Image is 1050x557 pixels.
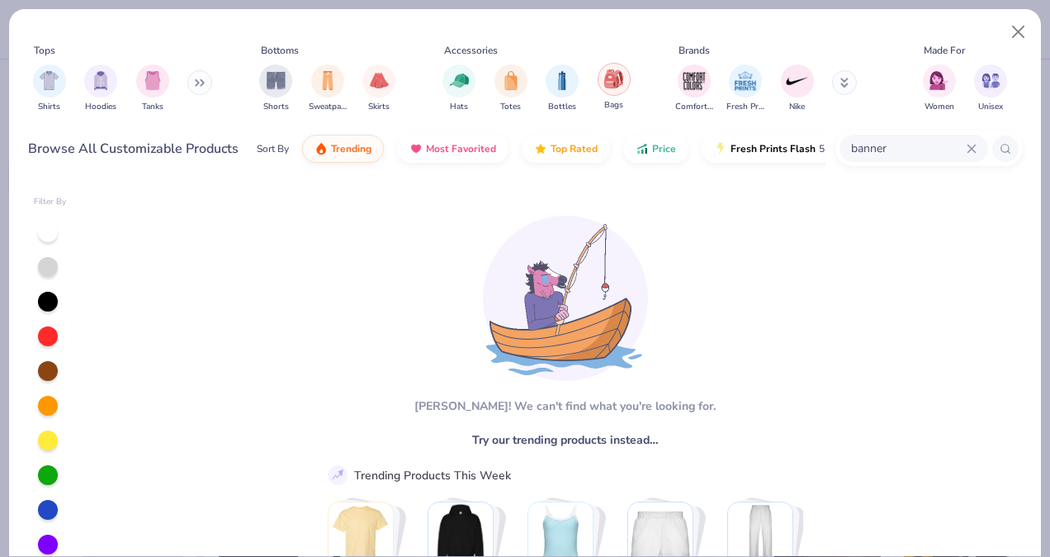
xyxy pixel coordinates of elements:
[84,64,117,113] button: filter button
[548,101,576,113] span: Bottles
[494,64,527,113] div: filter for Totes
[331,142,371,155] span: Trending
[28,139,239,159] div: Browse All Customizable Products
[309,64,347,113] div: filter for Sweatpants
[362,64,395,113] button: filter button
[259,64,292,113] button: filter button
[136,64,169,113] button: filter button
[261,43,299,58] div: Bottoms
[144,71,162,90] img: Tanks Image
[500,101,521,113] span: Totes
[682,69,707,93] img: Comfort Colors Image
[142,101,163,113] span: Tanks
[522,135,610,163] button: Top Rated
[1003,17,1034,48] button: Close
[604,99,623,112] span: Bags
[675,64,713,113] div: filter for Comfort Colors
[551,142,598,155] span: Top Rated
[974,64,1007,113] div: filter for Unisex
[546,64,579,113] div: filter for Bottles
[652,142,676,155] span: Price
[354,467,511,484] div: Trending Products This Week
[981,71,1000,90] img: Unisex Image
[92,71,110,90] img: Hoodies Image
[267,71,286,90] img: Shorts Image
[598,64,631,113] button: filter button
[929,71,948,90] img: Women Image
[263,101,289,113] span: Shorts
[34,43,55,58] div: Tops
[781,64,814,113] div: filter for Nike
[604,69,622,88] img: Bags Image
[38,101,60,113] span: Shirts
[85,101,116,113] span: Hoodies
[726,64,764,113] button: filter button
[444,43,498,58] div: Accessories
[923,64,956,113] button: filter button
[726,101,764,113] span: Fresh Prints
[726,64,764,113] div: filter for Fresh Prints
[534,142,547,155] img: TopRated.gif
[502,71,520,90] img: Totes Image
[483,216,648,381] img: Loading...
[623,135,688,163] button: Price
[553,71,571,90] img: Bottles Image
[849,139,967,158] input: Try "T-Shirt"
[675,64,713,113] button: filter button
[494,64,527,113] button: filter button
[781,64,814,113] button: filter button
[974,64,1007,113] button: filter button
[426,142,496,155] span: Most Favorited
[409,142,423,155] img: most_fav.gif
[257,141,289,156] div: Sort By
[442,64,475,113] button: filter button
[362,64,395,113] div: filter for Skirts
[598,63,631,112] div: filter for Bags
[33,64,66,113] div: filter for Shirts
[702,135,892,163] button: Fresh Prints Flash5 day delivery
[819,140,880,159] span: 5 day delivery
[789,101,805,113] span: Nike
[924,43,965,58] div: Made For
[33,64,66,113] button: filter button
[546,64,579,113] button: filter button
[442,64,475,113] div: filter for Hats
[472,431,658,449] span: Try our trending products instead…
[785,69,810,93] img: Nike Image
[40,71,59,90] img: Shirts Image
[733,69,758,93] img: Fresh Prints Image
[302,135,384,163] button: Trending
[450,71,469,90] img: Hats Image
[397,135,508,163] button: Most Favorited
[309,101,347,113] span: Sweatpants
[309,64,347,113] button: filter button
[925,101,954,113] span: Women
[259,64,292,113] div: filter for Shorts
[675,101,713,113] span: Comfort Colors
[84,64,117,113] div: filter for Hoodies
[315,142,328,155] img: trending.gif
[679,43,710,58] div: Brands
[978,101,1003,113] span: Unisex
[34,196,67,208] div: Filter By
[319,71,337,90] img: Sweatpants Image
[370,71,389,90] img: Skirts Image
[731,142,816,155] span: Fresh Prints Flash
[414,398,716,415] div: [PERSON_NAME]! We can't find what you're looking for.
[136,64,169,113] div: filter for Tanks
[330,468,345,483] img: trend_line.gif
[714,142,727,155] img: flash.gif
[923,64,956,113] div: filter for Women
[368,101,390,113] span: Skirts
[450,101,468,113] span: Hats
